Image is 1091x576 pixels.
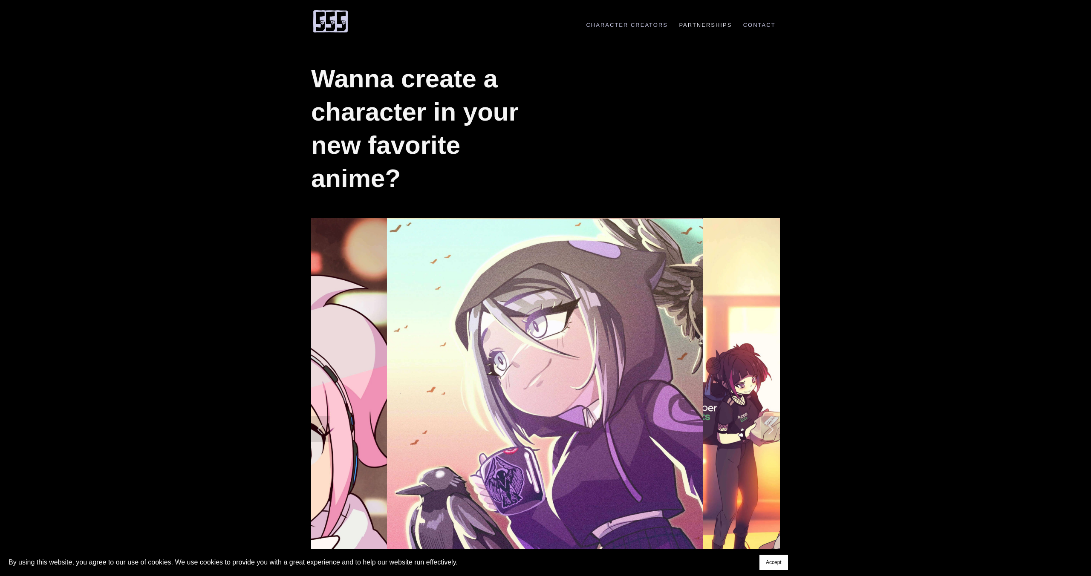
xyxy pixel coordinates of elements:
span: Accept [766,559,782,565]
a: Contact [739,22,780,28]
a: Partnerships [675,22,736,28]
p: By using this website, you agree to our use of cookies. We use cookies to provide you with a grea... [9,556,458,568]
h1: Wanna create a character in your new favorite anime? [311,62,538,195]
button: Accept [759,555,788,570]
a: Next Slide [761,416,780,442]
a: 555 Comic [311,10,349,30]
a: Previous Slide [311,416,330,442]
img: 555 Comic [311,9,349,33]
a: Character Creators [582,22,672,28]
